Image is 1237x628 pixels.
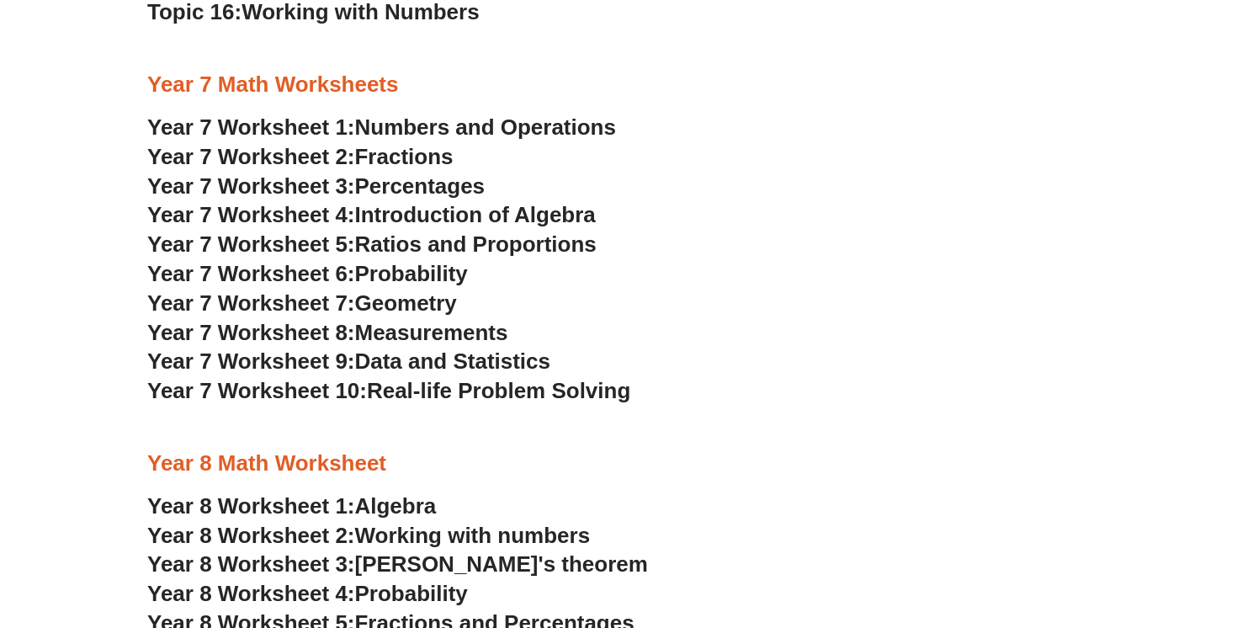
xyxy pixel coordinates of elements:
[355,523,591,548] span: Working with numbers
[355,232,597,257] span: Ratios and Proportions
[147,173,355,199] span: Year 7 Worksheet 3:
[147,551,648,577] a: Year 8 Worksheet 3:[PERSON_NAME]'s theorem
[147,581,468,606] a: Year 8 Worksheet 4:Probability
[147,202,596,227] a: Year 7 Worksheet 4:Introduction of Algebra
[147,290,355,316] span: Year 7 Worksheet 7:
[147,290,457,316] a: Year 7 Worksheet 7:Geometry
[147,378,630,403] a: Year 7 Worksheet 10:Real-life Problem Solving
[355,551,648,577] span: [PERSON_NAME]'s theorem
[355,493,437,519] span: Algebra
[147,523,355,548] span: Year 8 Worksheet 2:
[147,261,468,286] a: Year 7 Worksheet 6:Probability
[355,173,486,199] span: Percentages
[147,144,453,169] a: Year 7 Worksheet 2:Fractions
[147,232,597,257] a: Year 7 Worksheet 5:Ratios and Proportions
[147,493,436,519] a: Year 8 Worksheet 1:Algebra
[948,438,1237,628] iframe: Chat Widget
[147,493,355,519] span: Year 8 Worksheet 1:
[355,202,596,227] span: Introduction of Algebra
[147,232,355,257] span: Year 7 Worksheet 5:
[355,320,508,345] span: Measurements
[355,114,616,140] span: Numbers and Operations
[147,114,355,140] span: Year 7 Worksheet 1:
[147,378,367,403] span: Year 7 Worksheet 10:
[355,144,454,169] span: Fractions
[367,378,630,403] span: Real-life Problem Solving
[355,290,457,316] span: Geometry
[147,450,1090,478] h3: Year 8 Math Worksheet
[147,320,355,345] span: Year 7 Worksheet 8:
[147,173,485,199] a: Year 7 Worksheet 3:Percentages
[355,261,468,286] span: Probability
[355,581,468,606] span: Probability
[147,114,616,140] a: Year 7 Worksheet 1:Numbers and Operations
[147,581,355,606] span: Year 8 Worksheet 4:
[147,261,355,286] span: Year 7 Worksheet 6:
[147,71,1090,99] h3: Year 7 Math Worksheets
[147,349,355,374] span: Year 7 Worksheet 9:
[147,349,550,374] a: Year 7 Worksheet 9:Data and Statistics
[147,144,355,169] span: Year 7 Worksheet 2:
[355,349,551,374] span: Data and Statistics
[147,320,507,345] a: Year 7 Worksheet 8:Measurements
[147,551,355,577] span: Year 8 Worksheet 3:
[147,202,355,227] span: Year 7 Worksheet 4:
[147,523,590,548] a: Year 8 Worksheet 2:Working with numbers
